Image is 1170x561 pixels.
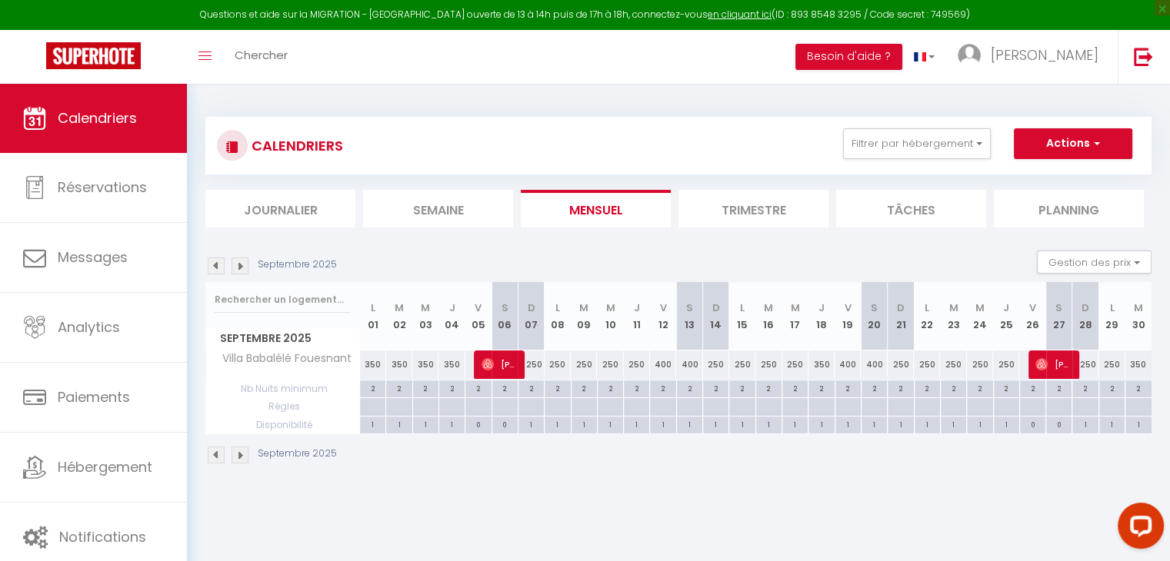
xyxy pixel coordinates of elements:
[545,282,571,350] th: 08
[1125,282,1152,350] th: 30
[360,282,386,350] th: 01
[634,300,640,315] abbr: J
[888,417,913,431] div: 1
[624,380,649,395] div: 2
[1029,300,1036,315] abbr: V
[1125,350,1152,379] div: 350
[215,286,351,314] input: Rechercher un logement...
[465,282,492,350] th: 05
[258,257,337,272] p: Septembre 2025
[897,300,905,315] abbr: D
[782,350,808,379] div: 250
[1098,350,1125,379] div: 250
[386,282,412,350] th: 02
[914,282,940,350] th: 22
[949,300,958,315] abbr: M
[782,282,808,350] th: 17
[205,190,355,227] li: Journalier
[363,190,513,227] li: Semaine
[1125,380,1152,395] div: 2
[528,300,535,315] abbr: D
[993,350,1019,379] div: 250
[439,380,465,395] div: 2
[58,247,128,267] span: Messages
[975,300,985,315] abbr: M
[58,457,152,476] span: Hébergement
[465,417,491,431] div: 0
[915,380,940,395] div: 2
[1046,282,1072,350] th: 27
[808,417,834,431] div: 1
[1046,380,1072,395] div: 2
[958,44,981,67] img: ...
[1003,300,1009,315] abbr: J
[914,350,940,379] div: 250
[395,300,404,315] abbr: M
[572,417,597,431] div: 1
[755,350,782,379] div: 250
[650,350,676,379] div: 400
[598,417,623,431] div: 1
[888,380,913,395] div: 2
[598,380,623,395] div: 2
[58,178,147,197] span: Réservations
[492,380,518,395] div: 2
[836,190,986,227] li: Tâches
[795,44,902,70] button: Besoin d'aide ?
[686,300,693,315] abbr: S
[386,417,412,431] div: 1
[925,300,929,315] abbr: L
[421,300,430,315] abbr: M
[518,417,544,431] div: 1
[940,282,966,350] th: 23
[208,350,355,367] span: Villa Babalélé Fouesnant
[835,282,861,350] th: 19
[235,47,288,63] span: Chercher
[967,282,993,350] th: 24
[360,380,385,395] div: 2
[764,300,773,315] abbr: M
[708,8,772,21] a: en cliquant ici
[1125,417,1152,431] div: 1
[386,350,412,379] div: 350
[572,380,597,395] div: 2
[740,300,745,315] abbr: L
[843,128,991,159] button: Filtrer par hébergement
[412,282,438,350] th: 03
[206,398,359,415] span: Règles
[845,300,852,315] abbr: V
[386,380,412,395] div: 2
[597,282,623,350] th: 10
[835,350,861,379] div: 400
[756,417,782,431] div: 1
[941,380,966,395] div: 2
[439,417,465,431] div: 1
[58,387,130,407] span: Paiements
[223,30,299,84] a: Chercher
[703,350,729,379] div: 250
[940,350,966,379] div: 250
[545,350,571,379] div: 250
[1099,417,1125,431] div: 1
[465,380,491,395] div: 2
[412,350,438,379] div: 350
[650,417,675,431] div: 1
[1072,282,1098,350] th: 28
[967,417,992,431] div: 1
[660,300,667,315] abbr: V
[1098,282,1125,350] th: 29
[492,282,518,350] th: 06
[1014,128,1132,159] button: Actions
[545,417,570,431] div: 1
[475,300,482,315] abbr: V
[360,350,386,379] div: 350
[571,350,597,379] div: 250
[258,446,337,461] p: Septembre 2025
[729,380,755,395] div: 2
[1046,417,1072,431] div: 0
[624,282,650,350] th: 11
[991,45,1098,65] span: [PERSON_NAME]
[1134,47,1153,66] img: logout
[967,350,993,379] div: 250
